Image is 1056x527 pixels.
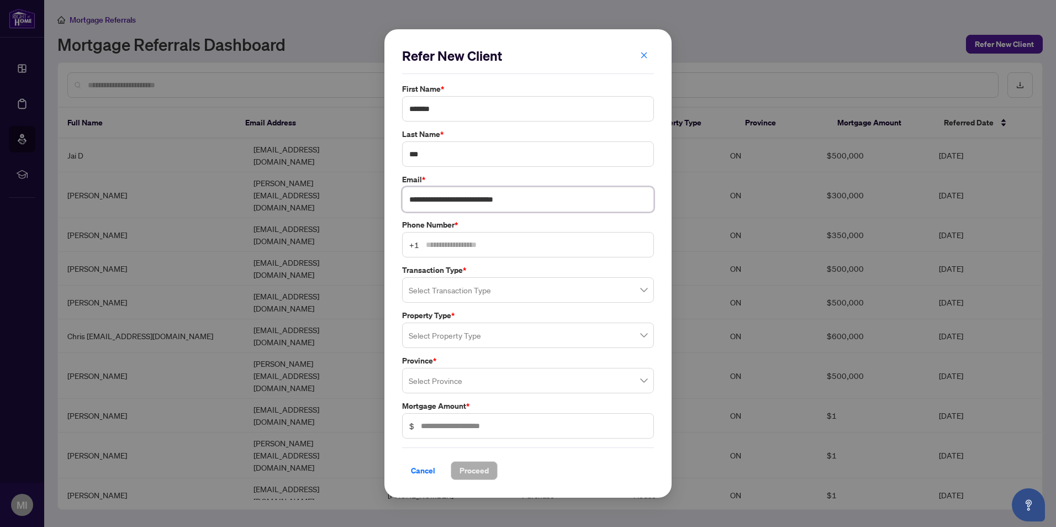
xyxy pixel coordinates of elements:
[402,128,654,140] label: Last Name
[402,400,654,412] label: Mortgage Amount
[402,264,654,276] label: Transaction Type
[402,173,654,186] label: Email
[402,47,654,65] h2: Refer New Client
[402,461,444,480] button: Cancel
[1012,488,1045,521] button: Open asap
[402,309,654,322] label: Property Type
[411,462,435,479] span: Cancel
[451,461,498,480] button: Proceed
[640,51,648,59] span: close
[402,355,654,367] label: Province
[409,420,414,432] span: $
[402,219,654,231] label: Phone Number
[402,83,654,95] label: First Name
[409,239,419,251] span: +1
